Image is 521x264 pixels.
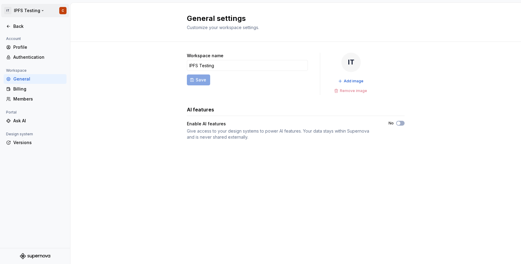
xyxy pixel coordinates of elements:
[4,74,67,84] a: General
[14,8,40,14] div: IPFS Testing
[13,44,64,50] div: Profile
[389,121,394,126] label: No
[13,118,64,124] div: Ask AI
[4,7,11,14] div: IT
[187,121,378,127] div: Enable AI features
[341,53,361,72] div: IT
[187,106,214,113] h3: AI features
[4,130,35,138] div: Design system
[13,54,64,60] div: Authentication
[4,116,67,126] a: Ask AI
[4,138,67,147] a: Versions
[4,35,23,42] div: Account
[4,21,67,31] a: Back
[336,77,366,85] button: Add image
[4,42,67,52] a: Profile
[13,76,64,82] div: General
[13,23,64,29] div: Back
[1,4,69,17] button: ITIPFS TestingC
[4,84,67,94] a: Billing
[344,79,363,84] span: Add image
[187,25,259,30] span: Customize your workspace settings.
[4,52,67,62] a: Authentication
[13,86,64,92] div: Billing
[20,253,50,259] svg: Supernova Logo
[187,14,397,23] h2: General settings
[13,96,64,102] div: Members
[187,53,223,59] label: Workspace name
[4,67,29,74] div: Workspace
[13,140,64,146] div: Versions
[62,8,64,13] div: C
[4,109,19,116] div: Portal
[187,128,378,140] div: Give access to your design systems to power AI features. Your data stays within Supernova and is ...
[4,94,67,104] a: Members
